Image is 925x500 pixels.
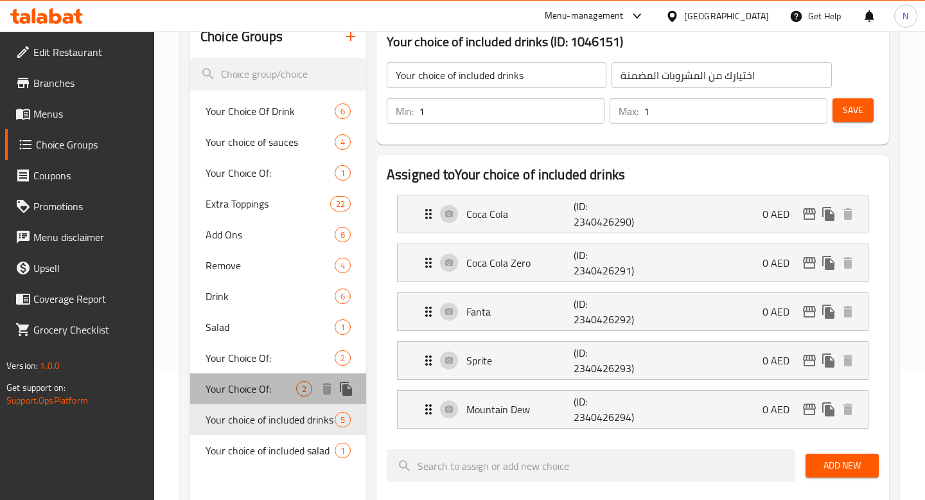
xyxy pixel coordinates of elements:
[33,322,144,337] span: Grocery Checklist
[387,165,879,184] h2: Assigned to Your choice of included drinks
[206,412,335,427] span: Your choice of included drinks
[33,291,144,307] span: Coverage Report
[387,287,879,336] li: Expand
[190,58,366,91] input: search
[33,229,144,245] span: Menu disclaimer
[206,165,335,181] span: Your Choice Of:
[762,304,800,319] p: 0 AED
[190,157,366,188] div: Your Choice Of:1
[335,350,351,366] div: Choices
[335,443,351,458] div: Choices
[762,255,800,271] p: 0 AED
[387,238,879,287] li: Expand
[206,319,335,335] span: Salad
[903,9,908,23] span: N
[5,314,154,345] a: Grocery Checklist
[800,351,819,370] button: edit
[838,351,858,370] button: delete
[190,188,366,219] div: Extra Toppings22
[6,357,38,374] span: Version:
[335,229,350,241] span: 6
[6,392,88,409] a: Support.OpsPlatform
[5,283,154,314] a: Coverage Report
[762,206,800,222] p: 0 AED
[466,402,574,417] p: Mountain Dew
[206,227,335,242] span: Add Ons
[335,445,350,457] span: 1
[398,244,868,281] div: Expand
[806,454,879,478] button: Add New
[206,289,335,304] span: Drink
[762,353,800,368] p: 0 AED
[296,381,312,397] div: Choices
[5,191,154,222] a: Promotions
[190,373,366,404] div: Your Choice Of:2deleteduplicate
[33,106,144,121] span: Menus
[206,134,335,150] span: Your choice of sauces
[206,103,335,119] span: Your Choice Of Drink
[335,227,351,242] div: Choices
[574,247,645,278] p: (ID: 2340426291)
[819,253,838,272] button: duplicate
[800,400,819,419] button: edit
[5,129,154,160] a: Choice Groups
[5,67,154,98] a: Branches
[335,260,350,272] span: 4
[833,98,874,122] button: Save
[190,96,366,127] div: Your Choice Of Drink6
[190,343,366,373] div: Your Choice Of:2
[387,449,795,482] input: search
[574,345,645,376] p: (ID: 2340426293)
[335,105,350,118] span: 6
[684,9,769,23] div: [GEOGRAPHIC_DATA]
[816,458,868,474] span: Add New
[398,342,868,379] div: Expand
[398,195,868,233] div: Expand
[387,31,879,52] h3: Your choice of included drinks (ID: 1046151)
[800,253,819,272] button: edit
[206,258,335,273] span: Remove
[5,37,154,67] a: Edit Restaurant
[335,165,351,181] div: Choices
[838,400,858,419] button: delete
[330,196,351,211] div: Choices
[466,353,574,368] p: Sprite
[206,443,335,458] span: Your choice of included salad
[190,219,366,250] div: Add Ons6
[387,336,879,385] li: Expand
[33,75,144,91] span: Branches
[398,391,868,428] div: Expand
[335,134,351,150] div: Choices
[800,302,819,321] button: edit
[337,379,356,398] button: duplicate
[819,302,838,321] button: duplicate
[387,385,879,434] li: Expand
[190,281,366,312] div: Drink6
[335,290,350,303] span: 6
[335,167,350,179] span: 1
[335,321,350,334] span: 1
[190,312,366,343] div: Salad1
[838,253,858,272] button: delete
[5,253,154,283] a: Upsell
[838,204,858,224] button: delete
[206,381,296,397] span: Your Choice Of:
[6,379,66,396] span: Get support on:
[335,136,350,148] span: 4
[819,351,838,370] button: duplicate
[335,289,351,304] div: Choices
[466,255,574,271] p: Coca Cola Zero
[200,27,283,46] h2: Choice Groups
[387,190,879,238] li: Expand
[33,260,144,276] span: Upsell
[619,103,639,119] p: Max:
[335,103,351,119] div: Choices
[762,402,800,417] p: 0 AED
[190,435,366,466] div: Your choice of included salad1
[800,204,819,224] button: edit
[466,206,574,222] p: Coca Cola
[335,414,350,426] span: 5
[574,394,645,425] p: (ID: 2340426294)
[466,304,574,319] p: Fanta
[297,383,312,395] span: 2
